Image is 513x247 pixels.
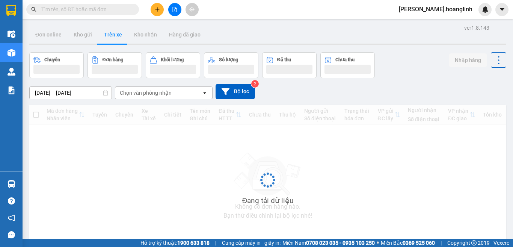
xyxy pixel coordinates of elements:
span: Hỗ trợ kỹ thuật: [140,239,210,247]
span: aim [189,7,195,12]
button: Trên xe [98,26,128,44]
img: icon-new-feature [482,6,489,13]
img: solution-icon [8,86,15,94]
span: | [215,239,216,247]
button: Đơn online [29,26,68,44]
div: Chọn văn phòng nhận [120,89,172,97]
svg: open [202,90,208,96]
div: Đã thu [277,57,291,62]
span: message [8,231,15,238]
span: plus [155,7,160,12]
span: | [441,239,442,247]
sup: 2 [251,80,259,88]
button: Chưa thu [320,52,375,78]
button: Kho gửi [68,26,98,44]
div: Số lượng [219,57,238,62]
img: warehouse-icon [8,68,15,76]
div: Khối lượng [161,57,184,62]
div: Chuyến [44,57,60,62]
button: file-add [168,3,181,16]
button: caret-down [495,3,508,16]
span: question-circle [8,197,15,205]
input: Select a date range. [30,87,112,99]
strong: 0708 023 035 - 0935 103 250 [306,240,375,246]
img: warehouse-icon [8,180,15,188]
strong: 1900 633 818 [177,240,210,246]
img: warehouse-icon [8,49,15,57]
button: Kho nhận [128,26,163,44]
button: Số lượng [204,52,258,78]
button: Đơn hàng [88,52,142,78]
div: Đang tải dữ liệu [242,195,294,206]
span: copyright [471,240,477,245]
div: Đơn hàng [103,57,123,62]
button: aim [186,3,199,16]
button: Nhập hàng [449,53,487,67]
span: Cung cấp máy in - giấy in: [222,239,281,247]
span: Miền Nam [282,239,375,247]
span: Miền Bắc [381,239,435,247]
button: Chuyến [29,52,84,78]
button: Bộ lọc [216,84,255,99]
span: search [31,7,36,12]
span: ⚪️ [377,241,379,244]
img: logo-vxr [6,5,16,16]
button: plus [151,3,164,16]
span: [PERSON_NAME].hoanglinh [393,5,478,14]
div: Chưa thu [335,57,355,62]
img: warehouse-icon [8,30,15,38]
span: notification [8,214,15,221]
div: ver 1.8.143 [464,24,489,32]
button: Khối lượng [146,52,200,78]
span: file-add [172,7,177,12]
span: caret-down [499,6,505,13]
strong: 0369 525 060 [403,240,435,246]
input: Tìm tên, số ĐT hoặc mã đơn [41,5,130,14]
button: Hàng đã giao [163,26,207,44]
button: Đã thu [262,52,317,78]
